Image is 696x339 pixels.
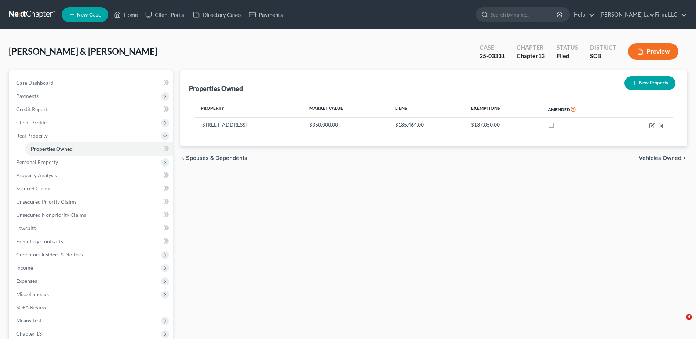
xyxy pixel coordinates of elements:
a: Lawsuits [10,222,173,235]
a: Secured Claims [10,182,173,195]
div: Filed [557,52,578,60]
td: [STREET_ADDRESS] [195,118,303,132]
div: Chapter [517,43,545,52]
a: [PERSON_NAME] Law Firm, LLC [595,8,687,21]
span: 13 [538,52,545,59]
span: Personal Property [16,159,58,165]
span: Properties Owned [31,146,73,152]
span: New Case [77,12,101,18]
span: Executory Contracts [16,238,63,244]
span: Means Test [16,317,41,324]
td: $350,000.00 [303,118,389,132]
a: Help [570,8,595,21]
a: Home [110,8,142,21]
div: District [590,43,616,52]
span: Case Dashboard [16,80,54,86]
td: $137,050.00 [465,118,542,132]
span: Lawsuits [16,225,36,231]
i: chevron_left [180,155,186,161]
input: Search by name... [491,8,558,21]
button: chevron_left Spouses & Dependents [180,155,247,161]
a: Directory Cases [189,8,245,21]
div: Case [480,43,505,52]
i: chevron_right [681,155,687,161]
div: SCB [590,52,616,60]
div: Chapter [517,52,545,60]
a: Unsecured Priority Claims [10,195,173,208]
th: Liens [389,101,465,118]
span: Real Property [16,132,48,139]
span: Spouses & Dependents [186,155,247,161]
td: $185,464.00 [389,118,465,132]
a: Properties Owned [25,142,173,156]
a: Executory Contracts [10,235,173,248]
span: Payments [16,93,39,99]
button: Preview [628,43,678,60]
span: 4 [686,314,692,320]
div: 25-03331 [480,52,505,60]
th: Exemptions [465,101,542,118]
iframe: Intercom live chat [671,314,689,332]
span: Expenses [16,278,37,284]
span: Secured Claims [16,185,51,192]
span: Chapter 13 [16,331,42,337]
span: Income [16,265,33,271]
a: Case Dashboard [10,76,173,90]
span: SOFA Review [16,304,47,310]
span: Codebtors Insiders & Notices [16,251,83,258]
div: Properties Owned [189,84,243,93]
div: Status [557,43,578,52]
a: Payments [245,8,287,21]
a: SOFA Review [10,301,173,314]
span: Miscellaneous [16,291,49,297]
span: Property Analysis [16,172,57,178]
span: [PERSON_NAME] & [PERSON_NAME] [9,46,157,56]
a: Unsecured Nonpriority Claims [10,208,173,222]
span: Unsecured Nonpriority Claims [16,212,86,218]
button: New Property [624,76,675,90]
a: Client Portal [142,8,189,21]
th: Market Value [303,101,389,118]
span: Credit Report [16,106,48,112]
th: Amended [542,101,617,118]
a: Credit Report [10,103,173,116]
span: Client Profile [16,119,47,125]
button: Vehicles Owned chevron_right [639,155,687,161]
th: Property [195,101,303,118]
a: Property Analysis [10,169,173,182]
span: Vehicles Owned [639,155,681,161]
span: Unsecured Priority Claims [16,198,77,205]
